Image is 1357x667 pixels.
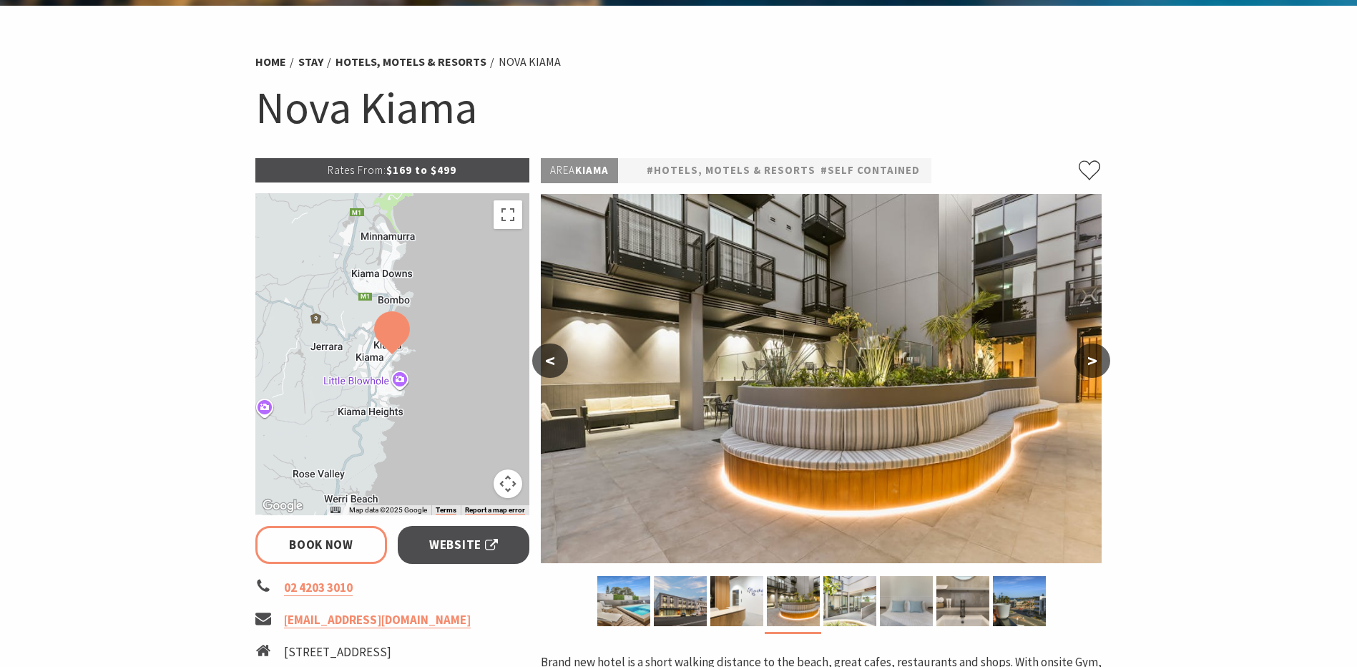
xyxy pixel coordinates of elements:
[330,505,341,515] button: Keyboard shortcuts
[436,506,456,515] a: Terms (opens in new tab)
[936,576,989,626] img: bathroom
[255,79,1102,137] h1: Nova Kiama
[429,535,498,555] span: Website
[541,158,618,183] p: Kiama
[259,497,306,515] img: Google
[465,506,525,515] a: Report a map error
[597,576,650,626] img: Pool
[541,194,1102,563] img: Courtyard
[284,580,353,596] a: 02 4203 3010
[398,526,530,564] a: Website
[255,526,388,564] a: Book Now
[532,344,568,378] button: <
[710,576,763,626] img: Reception and Foyer
[499,53,561,72] li: Nova Kiama
[349,506,427,514] span: Map data ©2025 Google
[259,497,306,515] a: Open this area in Google Maps (opens a new window)
[494,200,522,229] button: Toggle fullscreen view
[823,576,876,626] img: Courtyard
[654,576,707,626] img: Exterior
[298,54,323,69] a: Stay
[1074,344,1110,378] button: >
[255,54,286,69] a: Home
[494,469,522,498] button: Map camera controls
[820,162,920,180] a: #Self Contained
[328,163,386,177] span: Rates From:
[335,54,486,69] a: Hotels, Motels & Resorts
[284,612,471,628] a: [EMAIL_ADDRESS][DOMAIN_NAME]
[284,643,423,662] li: [STREET_ADDRESS]
[993,576,1046,626] img: View from Ocean Room, Juliette Balcony
[647,162,815,180] a: #Hotels, Motels & Resorts
[255,158,530,182] p: $169 to $499
[880,576,933,626] img: Beds
[550,163,575,177] span: Area
[767,576,820,626] img: Courtyard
